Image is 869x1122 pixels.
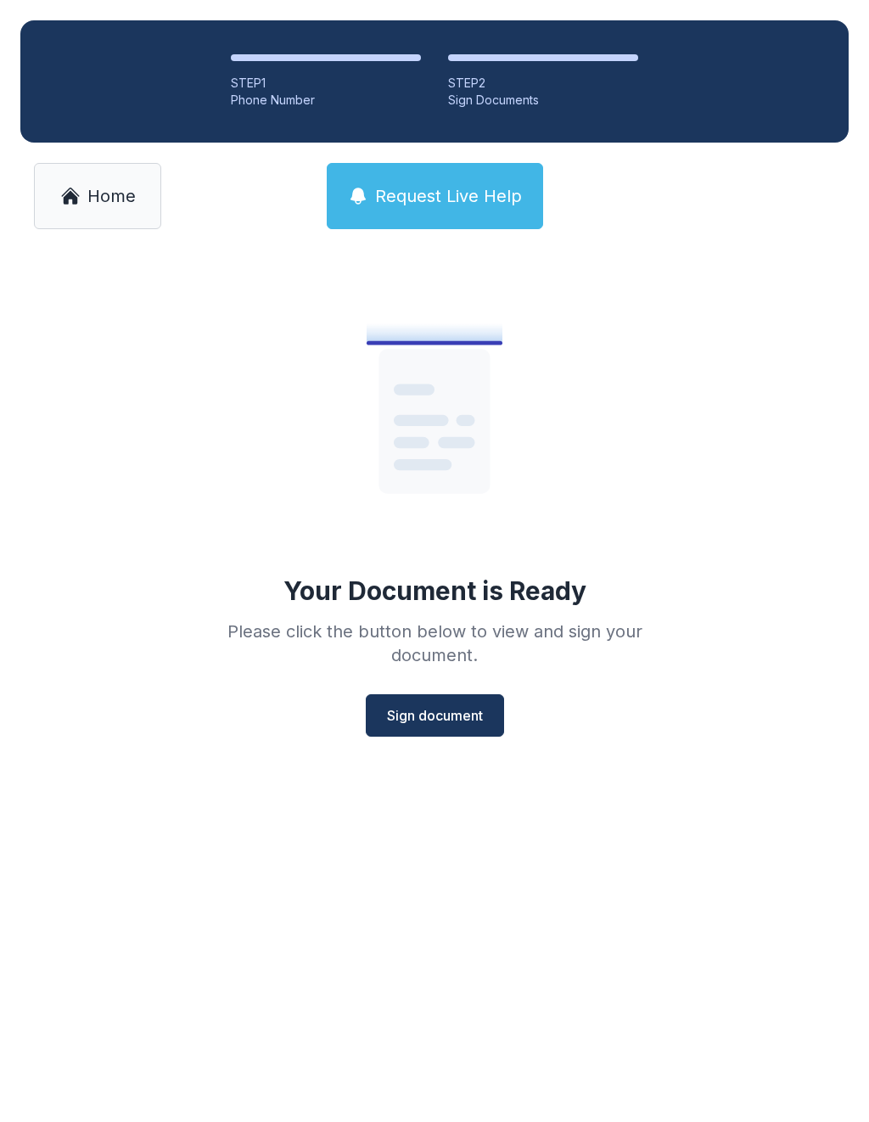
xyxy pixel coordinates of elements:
[231,75,421,92] div: STEP 1
[448,92,638,109] div: Sign Documents
[283,575,586,606] div: Your Document is Ready
[448,75,638,92] div: STEP 2
[190,620,679,667] div: Please click the button below to view and sign your document.
[387,705,483,726] span: Sign document
[375,184,522,208] span: Request Live Help
[231,92,421,109] div: Phone Number
[87,184,136,208] span: Home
